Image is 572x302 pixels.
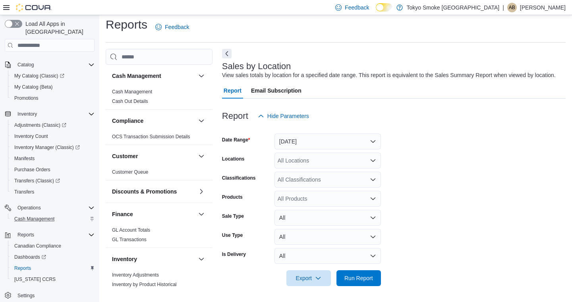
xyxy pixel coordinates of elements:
h3: Sales by Location [222,62,291,71]
span: Cash Out Details [112,98,148,105]
button: Operations [14,203,44,213]
button: Inventory Count [8,131,98,142]
a: Customer Queue [112,169,148,175]
button: Run Report [336,270,381,286]
div: Customer [106,167,213,180]
span: Adjustments (Classic) [11,120,95,130]
span: Reports [14,230,95,240]
span: Reports [17,232,34,238]
div: Finance [106,225,213,248]
h3: Compliance [112,117,143,125]
a: Adjustments (Classic) [8,120,98,131]
a: Feedback [152,19,192,35]
a: Inventory Adjustments [112,272,159,278]
span: Transfers [11,187,95,197]
span: Catalog [17,62,34,68]
button: My Catalog (Beta) [8,81,98,93]
a: My Catalog (Classic) [11,71,68,81]
span: Cash Management [14,216,54,222]
input: Dark Mode [376,3,392,12]
button: Export [286,270,331,286]
button: Promotions [8,93,98,104]
span: Transfers (Classic) [14,178,60,184]
span: Reports [11,263,95,273]
span: Operations [17,205,41,211]
button: Open list of options [370,157,376,164]
a: OCS Transaction Submission Details [112,134,190,139]
p: | [502,3,504,12]
span: Manifests [11,154,95,163]
span: Inventory Count [14,133,48,139]
span: Run Report [344,274,373,282]
span: Adjustments (Classic) [14,122,66,128]
span: My Catalog (Classic) [14,73,64,79]
label: Use Type [222,232,243,238]
h3: Report [222,111,248,121]
button: Catalog [14,60,37,70]
a: Purchase Orders [11,165,54,174]
button: Open list of options [370,196,376,202]
button: Cash Management [112,72,195,80]
a: Inventory Count [11,132,51,141]
label: Date Range [222,137,250,143]
a: My Catalog (Classic) [8,70,98,81]
span: Settings [14,290,95,300]
a: Transfers (Classic) [11,176,63,186]
button: Operations [2,202,98,213]
button: Finance [112,210,195,218]
span: Hide Parameters [267,112,309,120]
a: Inventory Manager (Classic) [8,142,98,153]
span: Inventory [17,111,37,117]
span: [US_STATE] CCRS [14,276,56,283]
button: Inventory [112,255,195,263]
button: Customer [112,152,195,160]
a: Cash Management [112,89,152,95]
button: Discounts & Promotions [112,188,195,196]
a: Canadian Compliance [11,241,64,251]
a: Dashboards [11,252,49,262]
button: All [274,229,381,245]
span: My Catalog (Classic) [11,71,95,81]
button: Discounts & Promotions [197,187,206,196]
img: Cova [16,4,52,12]
button: Open list of options [370,176,376,183]
span: Catalog [14,60,95,70]
label: Classifications [222,175,256,181]
span: Manifests [14,155,35,162]
a: Promotions [11,93,42,103]
span: Promotions [11,93,95,103]
a: Inventory Manager (Classic) [11,143,83,152]
p: Tokyo Smoke [GEOGRAPHIC_DATA] [407,3,500,12]
span: Dashboards [11,252,95,262]
span: Inventory [14,109,95,119]
span: Load All Apps in [GEOGRAPHIC_DATA] [22,20,95,36]
a: Settings [14,291,38,300]
h3: Inventory [112,255,137,263]
span: Feedback [165,23,189,31]
span: Purchase Orders [11,165,95,174]
div: Compliance [106,132,213,145]
h3: Cash Management [112,72,161,80]
span: Export [291,270,326,286]
a: My Catalog (Beta) [11,82,56,92]
h1: Reports [106,17,147,33]
h3: Customer [112,152,138,160]
span: Cash Management [112,89,152,95]
button: Settings [2,290,98,301]
button: Reports [8,263,98,274]
span: My Catalog (Beta) [11,82,95,92]
span: Inventory Manager (Classic) [11,143,95,152]
button: Transfers [8,186,98,197]
button: Next [222,49,232,58]
label: Locations [222,156,245,162]
a: Inventory by Product Historical [112,282,177,287]
a: Cash Management [11,214,58,224]
div: Cash Management [106,87,213,109]
span: Feedback [345,4,369,12]
span: Inventory Count Details [112,291,162,297]
span: My Catalog (Beta) [14,84,53,90]
a: GL Transactions [112,237,147,242]
span: AB [509,3,515,12]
